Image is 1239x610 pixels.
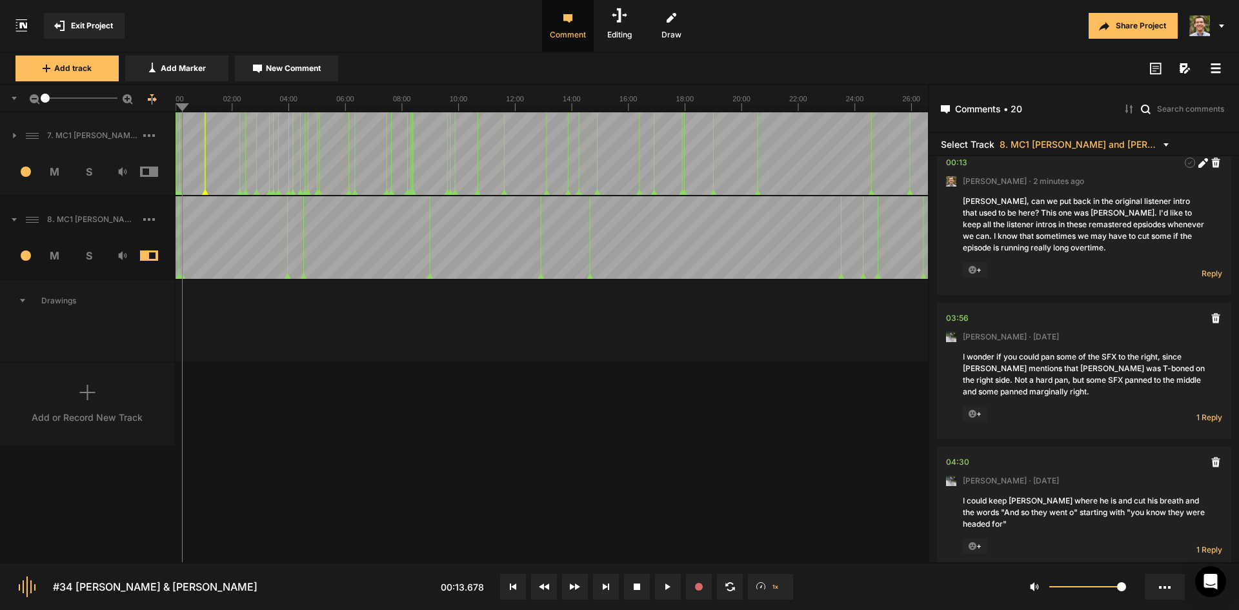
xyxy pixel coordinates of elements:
[1189,15,1210,36] img: 424769395311cb87e8bb3f69157a6d24
[441,582,484,593] span: 00:13.678
[53,579,257,595] div: #34 [PERSON_NAME] & [PERSON_NAME]
[42,214,143,225] span: 8. MC1 [PERSON_NAME] and [PERSON_NAME] Hard Lock Copy 01
[963,331,1059,343] span: [PERSON_NAME] · [DATE]
[929,85,1239,133] header: Comments • 20
[44,13,125,39] button: Exit Project
[393,95,411,103] text: 08:00
[563,95,581,103] text: 14:00
[1195,566,1226,597] div: Open Intercom Messenger
[963,351,1205,398] div: I wonder if you could pan some of the SFX to the right, since [PERSON_NAME] mentions that [PERSON...
[506,95,524,103] text: 12:00
[125,56,228,81] button: Add Marker
[71,20,113,32] span: Exit Project
[1156,102,1227,115] input: Search comments
[946,176,956,187] img: 424769395311cb87e8bb3f69157a6d24
[450,95,468,103] text: 10:00
[963,406,987,422] span: +
[789,95,807,103] text: 22:00
[946,312,969,325] div: 03:56.757
[1000,139,1161,149] span: 8. MC1 [PERSON_NAME] and [PERSON_NAME] Hard Lock Copy 01
[42,130,143,141] span: 7. MC1 [PERSON_NAME] and [PERSON_NAME] Hard Lock Copy 01
[15,56,119,81] button: Add track
[902,95,920,103] text: 26:00
[161,63,206,74] span: Add Marker
[676,95,694,103] text: 18:00
[72,248,106,263] span: S
[72,164,106,179] span: S
[963,262,987,278] span: +
[54,63,92,74] span: Add track
[963,196,1205,254] div: [PERSON_NAME], can we put back in the original listener intro that used to be here? This one was ...
[1089,13,1178,39] button: Share Project
[963,176,1084,187] span: [PERSON_NAME] · 2 minutes ago
[732,95,750,103] text: 20:00
[963,475,1059,487] span: [PERSON_NAME] · [DATE]
[1196,412,1222,423] span: 1 Reply
[32,411,143,424] div: Add or Record New Track
[336,95,354,103] text: 06:00
[235,56,338,81] button: New Comment
[1202,268,1222,279] span: Reply
[846,95,864,103] text: 24:00
[963,538,987,554] span: +
[223,95,241,103] text: 02:00
[946,476,956,486] img: ACg8ocLxXzHjWyafR7sVkIfmxRufCxqaSAR27SDjuE-ggbMy1qqdgD8=s96-c
[946,456,969,469] div: 04:30.786
[748,574,793,600] button: 1x
[1196,544,1222,555] span: 1 Reply
[619,95,638,103] text: 16:00
[38,164,72,179] span: M
[266,63,321,74] span: New Comment
[38,248,72,263] span: M
[946,332,956,342] img: ACg8ocLxXzHjWyafR7sVkIfmxRufCxqaSAR27SDjuE-ggbMy1qqdgD8=s96-c
[279,95,297,103] text: 04:00
[929,133,1239,156] header: Select Track
[946,156,967,169] div: 00:13.678
[963,495,1205,530] div: I could keep [PERSON_NAME] where he is and cut his breath and the words "And so they went o" star...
